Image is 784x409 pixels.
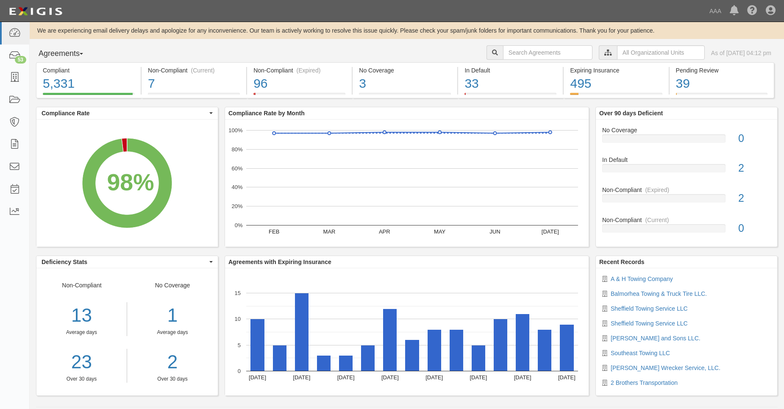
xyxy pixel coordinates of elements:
i: Help Center - Complianz [747,6,757,16]
div: No Coverage [596,126,777,134]
text: 15 [235,290,241,296]
text: [DATE] [470,374,487,381]
a: 2 [133,349,211,376]
a: 23 [36,349,127,376]
text: 0 [238,368,241,374]
a: Non-Compliant(Current)7 [142,93,246,100]
input: Search Agreements [503,45,592,60]
a: Expiring Insurance495 [564,93,668,100]
text: 80% [231,146,242,153]
text: FEB [269,228,279,235]
text: 5 [238,342,241,348]
div: 7 [148,75,240,93]
div: 495 [570,75,662,93]
text: [DATE] [425,374,443,381]
text: 20% [231,203,242,209]
text: [DATE] [542,228,559,235]
div: Non-Compliant (Expired) [253,66,345,75]
text: 60% [231,165,242,171]
a: Non-Compliant(Expired)96 [247,93,352,100]
div: In Default [464,66,556,75]
a: A & H Towing Company [611,275,673,282]
text: [DATE] [249,374,266,381]
div: 3 [359,75,451,93]
div: A chart. [225,268,589,395]
div: 0 [732,131,777,146]
div: Non-Compliant [596,186,777,194]
button: Compliance Rate [36,107,218,119]
div: As of [DATE] 04:12 pm [711,49,771,57]
a: 2 Brothers Transportation [611,379,678,386]
div: Over 30 days [36,376,127,383]
text: [DATE] [293,374,310,381]
text: MAY [434,228,446,235]
text: 10 [235,316,241,322]
img: logo-5460c22ac91f19d4615b14bd174203de0afe785f0fc80cf4dbbc73dc1793850b.png [6,4,65,19]
div: Over 30 days [133,376,211,383]
div: Non-Compliant [596,216,777,224]
span: Compliance Rate [42,109,207,117]
a: No Coverage3 [353,93,457,100]
a: Balmorhea Towing & Truck Tire LLC. [611,290,707,297]
div: Non-Compliant [36,281,127,383]
b: Compliance Rate by Month [228,110,305,117]
text: [DATE] [558,374,575,381]
text: [DATE] [337,374,355,381]
a: In Default2 [602,156,771,186]
text: [DATE] [381,374,399,381]
b: Recent Records [599,259,645,265]
a: [PERSON_NAME] and Sons LLC. [611,335,701,342]
b: Agreements with Expiring Insurance [228,259,331,265]
div: Pending Review [676,66,767,75]
a: Southeast Towing LLC [611,350,670,356]
div: (Current) [645,216,669,224]
button: Agreements [36,45,100,62]
div: Compliant [43,66,134,75]
input: All Organizational Units [617,45,705,60]
div: 0 [732,221,777,236]
span: Deficiency Stats [42,258,207,266]
a: Sheffield Towing Service LLC [611,305,688,312]
a: Sheffield Towing Service LLC [611,320,688,327]
div: 96 [253,75,345,93]
svg: A chart. [225,120,589,247]
div: We are experiencing email delivery delays and apologize for any inconvenience. Our team is active... [30,26,784,35]
div: No Coverage [359,66,451,75]
div: Expiring Insurance [570,66,662,75]
div: 13 [36,302,127,329]
a: AAA [705,3,726,19]
a: Non-Compliant(Current)0 [602,216,771,239]
div: 53 [15,56,26,64]
div: Average days [36,329,127,336]
a: Non-Compliant(Expired)2 [602,186,771,216]
div: (Expired) [297,66,321,75]
div: Average days [133,329,211,336]
div: 39 [676,75,767,93]
div: Non-Compliant (Current) [148,66,240,75]
text: 100% [228,127,243,134]
text: [DATE] [514,374,531,381]
div: 2 [732,191,777,206]
button: Deficiency Stats [36,256,218,268]
text: 40% [231,184,242,190]
text: JUN [489,228,500,235]
b: Over 90 days Deficient [599,110,663,117]
div: 33 [464,75,556,93]
div: 1 [133,302,211,329]
a: In Default33 [458,93,563,100]
div: (Expired) [645,186,669,194]
a: No Coverage0 [602,126,771,156]
text: 0% [235,222,243,228]
div: In Default [596,156,777,164]
svg: A chart. [36,120,218,247]
text: APR [379,228,390,235]
div: No Coverage [127,281,218,383]
div: 5,331 [43,75,134,93]
text: MAR [323,228,336,235]
a: [PERSON_NAME] Wrecker Service, LLC. [611,364,720,371]
div: 2 [732,161,777,176]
